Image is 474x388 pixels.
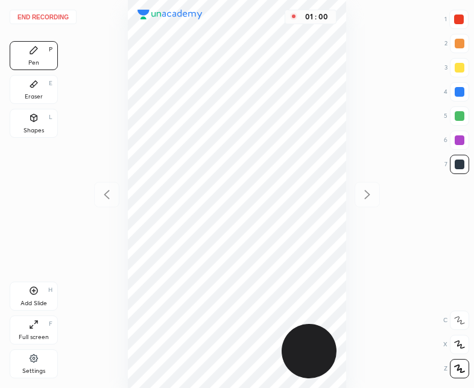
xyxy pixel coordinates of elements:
div: E [49,80,52,86]
div: 2 [444,34,469,53]
div: 1 [444,10,469,29]
div: P [49,47,52,53]
div: Shapes [24,128,44,134]
div: 7 [444,155,469,174]
div: 6 [444,131,469,150]
div: 4 [444,82,469,102]
div: F [49,321,52,327]
div: L [49,114,52,120]
div: Settings [22,368,45,374]
div: 5 [444,106,469,126]
div: Pen [28,60,39,66]
div: H [48,287,52,293]
div: 3 [444,58,469,77]
div: C [443,311,469,330]
div: Add Slide [21,300,47,306]
div: Z [444,359,469,378]
div: X [443,335,469,354]
button: End recording [10,10,77,24]
div: Full screen [19,334,49,340]
div: 01 : 00 [302,13,331,21]
img: logo.38c385cc.svg [137,10,203,19]
div: Eraser [25,94,43,100]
